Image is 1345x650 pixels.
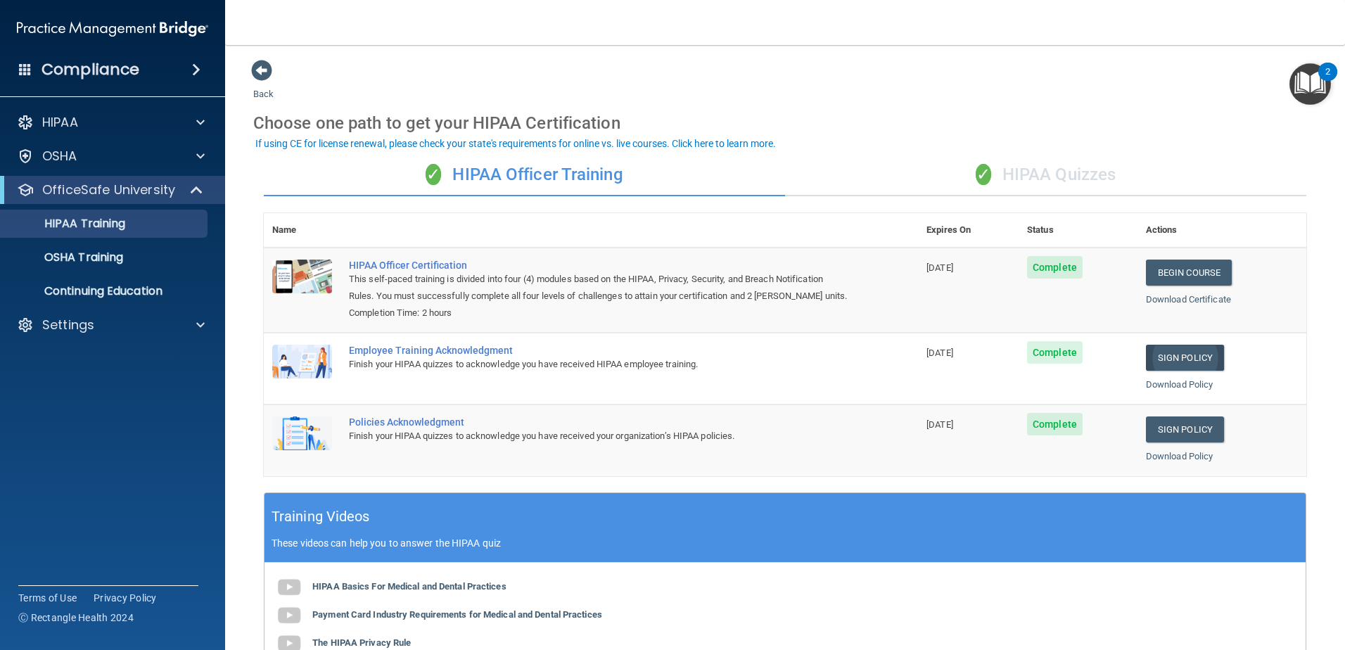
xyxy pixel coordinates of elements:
span: Complete [1027,413,1083,435]
p: OSHA [42,148,77,165]
a: Settings [17,317,205,333]
div: Completion Time: 2 hours [349,305,848,321]
h5: Training Videos [272,504,370,529]
a: HIPAA [17,114,205,131]
button: Open Resource Center, 2 new notifications [1289,63,1331,105]
p: OfficeSafe University [42,181,175,198]
a: Sign Policy [1146,416,1224,442]
span: [DATE] [926,419,953,430]
a: Download Policy [1146,379,1213,390]
a: Terms of Use [18,591,77,605]
p: These videos can help you to answer the HIPAA quiz [272,537,1299,549]
p: HIPAA Training [9,217,125,231]
th: Status [1019,213,1137,248]
span: Ⓒ Rectangle Health 2024 [18,611,134,625]
img: gray_youtube_icon.38fcd6cc.png [275,573,303,601]
a: Privacy Policy [94,591,157,605]
p: OSHA Training [9,250,123,265]
th: Name [264,213,340,248]
a: Back [253,72,274,99]
p: HIPAA [42,114,78,131]
span: [DATE] [926,348,953,358]
a: OfficeSafe University [17,181,204,198]
a: Download Policy [1146,451,1213,461]
a: Download Certificate [1146,294,1231,305]
a: Sign Policy [1146,345,1224,371]
div: Employee Training Acknowledgment [349,345,848,356]
b: The HIPAA Privacy Rule [312,637,411,648]
div: Policies Acknowledgment [349,416,848,428]
span: Complete [1027,341,1083,364]
div: HIPAA Officer Training [264,154,785,196]
p: Settings [42,317,94,333]
a: HIPAA Officer Certification [349,260,848,271]
span: Complete [1027,256,1083,279]
span: ✓ [426,164,441,185]
b: Payment Card Industry Requirements for Medical and Dental Practices [312,609,602,620]
span: ✓ [976,164,991,185]
span: [DATE] [926,262,953,273]
b: HIPAA Basics For Medical and Dental Practices [312,581,506,592]
div: If using CE for license renewal, please check your state's requirements for online vs. live cours... [255,139,776,148]
img: PMB logo [17,15,208,43]
div: Choose one path to get your HIPAA Certification [253,103,1317,144]
p: Continuing Education [9,284,201,298]
th: Actions [1137,213,1306,248]
a: Begin Course [1146,260,1232,286]
div: HIPAA Quizzes [785,154,1306,196]
a: OSHA [17,148,205,165]
img: gray_youtube_icon.38fcd6cc.png [275,601,303,630]
div: Finish your HIPAA quizzes to acknowledge you have received your organization’s HIPAA policies. [349,428,848,445]
div: Finish your HIPAA quizzes to acknowledge you have received HIPAA employee training. [349,356,848,373]
button: If using CE for license renewal, please check your state's requirements for online vs. live cours... [253,136,778,151]
h4: Compliance [42,60,139,79]
div: This self-paced training is divided into four (4) modules based on the HIPAA, Privacy, Security, ... [349,271,848,305]
th: Expires On [918,213,1019,248]
div: 2 [1325,72,1330,90]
